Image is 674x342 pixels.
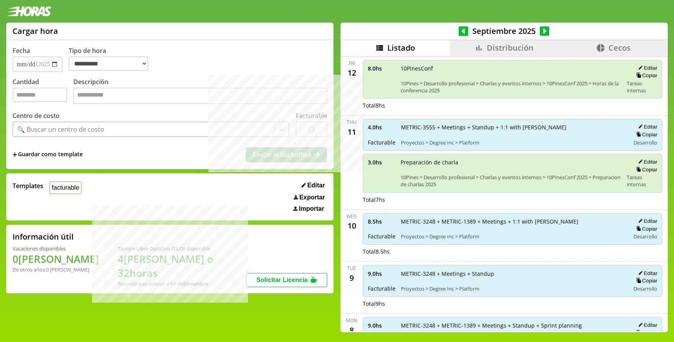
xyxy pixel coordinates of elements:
div: 12 [346,67,358,79]
div: Total 7 hs [363,196,663,203]
span: 9.0 hs [368,270,396,277]
span: Cecos [608,42,631,53]
label: Centro de costo [12,111,60,120]
span: Preparación de charla [401,159,621,166]
div: Tue [347,265,356,271]
button: Editar [636,65,657,71]
span: Solicitar Licencia [256,277,308,283]
button: Copiar [634,226,657,232]
span: Tareas internas [627,80,657,94]
button: Solicitar Licencia [246,273,327,287]
div: Thu [347,119,357,125]
input: Cantidad [12,88,67,102]
button: Exportar [291,194,327,201]
span: Templates [12,182,43,190]
span: METRIC-3248 + Meetings + Standup [401,270,625,277]
span: Exportar [299,194,325,201]
span: Tareas internas [627,174,657,188]
span: Editar [307,182,325,189]
select: Tipo de hora [69,56,148,71]
span: Distribución [487,42,534,53]
span: Septiembre 2025 [468,26,540,36]
button: Editar [299,182,327,189]
span: Desarrollo [633,139,657,146]
div: Vacaciones disponibles [12,245,99,252]
label: Facturable [296,111,327,120]
span: + [12,150,17,159]
button: Editar [636,270,657,277]
span: Facturable [368,233,396,240]
button: Copiar [634,131,657,138]
label: Descripción [73,78,327,106]
button: Copiar [634,72,657,79]
div: 10 [346,220,358,232]
img: logotipo [6,6,51,16]
span: Proyectos > Degree Inc > Platform [401,139,625,146]
span: 10PinesConf [401,65,622,72]
div: Total 9 hs [363,300,663,307]
span: Proyectos > Degree Inc > Platform [401,285,625,292]
h2: Información útil [12,231,74,242]
button: Copiar [634,277,657,284]
span: METRIC-3248 + METRIC-1389 + Meetings + 1:1 with [PERSON_NAME] [401,218,625,225]
span: 4.0 hs [368,123,396,131]
span: Facturable [368,139,396,146]
div: Total 8 hs [363,102,663,109]
div: scrollable content [341,56,668,331]
button: facturable [50,182,82,194]
span: Proyectos > Degree Inc > Platform [401,233,625,240]
span: 3.0 hs [368,159,395,166]
span: 8.0 hs [368,65,395,72]
div: Recordá que vencen a fin de [118,280,246,287]
button: Editar [636,159,657,165]
div: 11 [346,125,358,138]
span: 8.5 hs [368,218,396,225]
span: METRIC-3555 + Meetings + Standup + 1:1 with [PERSON_NAME] [401,123,625,131]
div: Total 8.5 hs [363,248,663,255]
h1: 0 [PERSON_NAME] [12,252,99,266]
button: Editar [636,123,657,130]
b: Diciembre [183,280,208,287]
div: Mon [346,317,357,324]
button: Copiar [634,166,657,173]
label: Fecha [12,46,30,55]
label: Tipo de hora [69,46,154,72]
div: Wed [346,213,357,220]
h1: Cargar hora [12,26,58,36]
div: 🔍 Buscar un centro de costo [17,125,104,134]
label: Cantidad [12,78,73,106]
button: Editar [636,322,657,328]
button: Copiar [634,330,657,336]
div: De otros años: 0 [PERSON_NAME] [12,266,99,273]
div: Tiempo Libre Optativo (TiLO) disponible [118,245,246,252]
div: 9 [346,271,358,284]
span: Desarrollo [633,233,657,240]
span: 9.0 hs [368,322,396,329]
textarea: Descripción [73,88,327,104]
div: 8 [346,324,358,336]
span: Desarrollo [633,285,657,292]
h1: 4 [PERSON_NAME] o 32 horas [118,252,246,280]
span: METRIC-3248 + METRIC-1389 + Meetings + Standup + Sprint planning [401,322,625,329]
span: Importar [299,205,324,212]
div: Fri [349,60,355,67]
span: 10Pines > Desarrollo profesional > Charlas y eventos internos > 10PinesConf 2025 > Horas de la co... [401,80,622,94]
span: 10Pines > Desarrollo profesional > Charlas y eventos internos > 10PinesConf 2025 > Preparacion de... [401,174,621,188]
span: Listado [387,42,415,53]
button: Editar [636,218,657,224]
span: +Guardar como template [12,150,83,159]
span: Facturable [368,285,396,292]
